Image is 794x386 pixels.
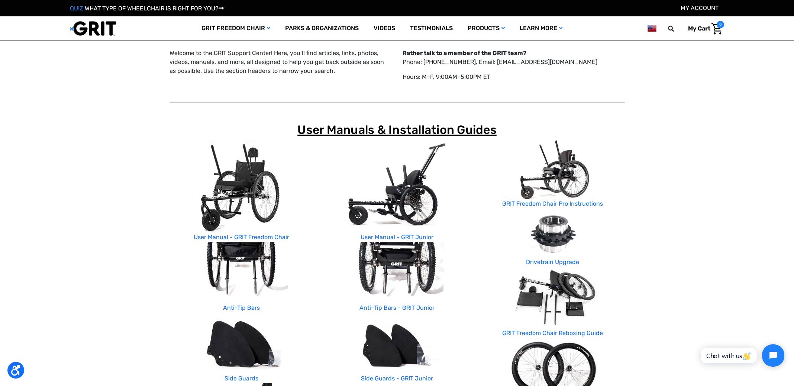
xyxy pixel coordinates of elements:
a: Side Guards [225,375,258,382]
input: Search [671,21,682,36]
a: Learn More [512,16,570,41]
a: User Manual - GRIT Freedom Chair [194,234,289,241]
a: Side Guards - GRIT Junior [361,375,433,382]
span: QUIZ: [70,5,85,12]
img: us.png [648,24,656,33]
a: Videos [366,16,403,41]
p: Welcome to the GRIT Support Center! Here, you’ll find articles, links, photos, videos, manuals, a... [170,49,392,75]
a: Parks & Organizations [278,16,366,41]
a: GRIT Freedom Chair [194,16,278,41]
a: QUIZ:WHAT TYPE OF WHEELCHAIR IS RIGHT FOR YOU? [70,5,224,12]
a: Account [681,4,719,12]
a: GRIT Freedom Chair Pro Instructions [502,200,603,207]
span: User Manuals & Installation Guides [297,123,497,137]
strong: Rather talk to a member of the GRIT team? [403,49,527,57]
a: Anti-Tip Bars - GRIT Junior [359,304,435,311]
img: GRIT All-Terrain Wheelchair and Mobility Equipment [70,21,116,36]
a: Testimonials [403,16,460,41]
a: Cart with 0 items [682,21,724,36]
a: GRIT Freedom Chair Reboxing Guide [502,329,603,337]
span: 0 [717,21,724,28]
p: Hours: M–F, 9:00AM–5:00PM ET [403,73,625,81]
a: Drivetrain Upgrade [526,258,579,266]
a: Products [460,16,512,41]
iframe: Tidio Chat [693,338,791,373]
a: Anti-Tip Bars [223,304,260,311]
img: Cart [711,23,722,35]
p: Phone: [PHONE_NUMBER], Email: [EMAIL_ADDRESS][DOMAIN_NAME] [403,49,625,67]
a: User Manual - GRIT Junior [361,234,433,241]
span: My Cart [688,25,710,32]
